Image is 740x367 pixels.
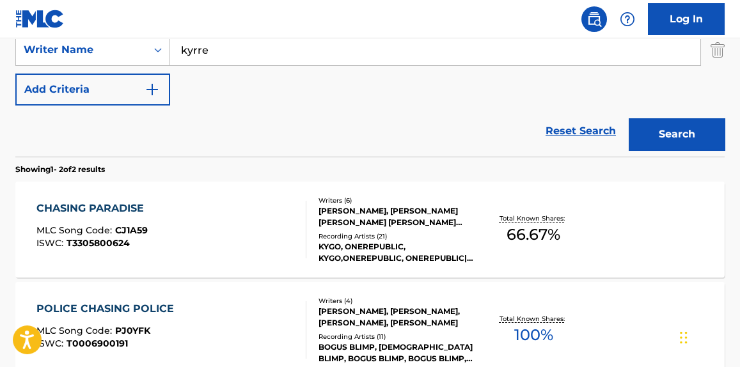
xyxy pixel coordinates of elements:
span: CJ1A59 [115,224,148,236]
div: [PERSON_NAME], [PERSON_NAME] [PERSON_NAME] [PERSON_NAME] [PERSON_NAME], [PERSON_NAME], [PERSON_NAME] [319,205,475,228]
span: 66.67 % [507,223,560,246]
span: MLC Song Code : [36,224,115,236]
div: Writers ( 4 ) [319,296,475,306]
span: MLC Song Code : [36,325,115,336]
img: Delete Criterion [711,34,725,66]
span: PJ0YFK [115,325,150,336]
div: Help [615,6,640,32]
span: T3305800624 [67,237,130,249]
span: 100 % [514,324,553,347]
div: [PERSON_NAME], [PERSON_NAME], [PERSON_NAME], [PERSON_NAME] [319,306,475,329]
a: Public Search [581,6,607,32]
div: Recording Artists ( 21 ) [319,231,475,241]
span: ISWC : [36,237,67,249]
p: Total Known Shares: [500,314,568,324]
img: 9d2ae6d4665cec9f34b9.svg [145,82,160,97]
span: T0006900191 [67,338,128,349]
span: ISWC : [36,338,67,349]
div: Recording Artists ( 11 ) [319,332,475,341]
button: Search [629,118,725,150]
div: Writers ( 6 ) [319,196,475,205]
div: POLICE CHASING POLICE [36,301,180,316]
img: help [620,12,635,27]
div: Drag [680,318,688,357]
img: search [586,12,602,27]
img: MLC Logo [15,10,65,28]
div: KYGO, ONEREPUBLIC, KYGO,ONEREPUBLIC, ONEREPUBLIC|[GEOGRAPHIC_DATA], KYGO, ONEREPUBLIC, ONEREPUBLI... [319,241,475,264]
div: BOGUS BLIMP, [DEMOGRAPHIC_DATA] BLIMP, BOGUS BLIMP, BOGUS BLIMP, [DEMOGRAPHIC_DATA] BLIMP [319,341,475,364]
a: CHASING PARADISEMLC Song Code:CJ1A59ISWC:T3305800624Writers (6)[PERSON_NAME], [PERSON_NAME] [PERS... [15,182,725,277]
a: Log In [648,3,725,35]
p: Showing 1 - 2 of 2 results [15,164,105,175]
iframe: Chat Widget [676,306,740,367]
div: Writer Name [24,42,139,58]
p: Total Known Shares: [500,214,568,223]
div: CHASING PARADISE [36,201,150,216]
button: Add Criteria [15,74,170,105]
a: Reset Search [539,117,622,145]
